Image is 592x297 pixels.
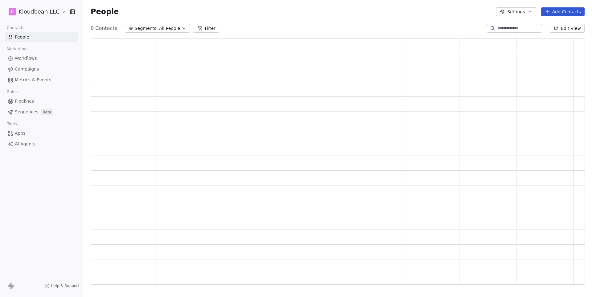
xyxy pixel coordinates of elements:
span: Tools [4,119,19,128]
a: Help & Support [45,283,79,288]
a: People [5,32,78,42]
span: k [11,9,14,15]
span: People [15,34,29,40]
span: Workflows [15,55,37,62]
span: Pipelines [15,98,34,104]
a: SequencesBeta [5,107,78,117]
span: Marketing [4,44,29,54]
button: kKloudbean LLC [7,6,66,17]
span: Campaigns [15,66,39,72]
span: Metrics & Events [15,77,51,83]
a: Workflows [5,53,78,63]
span: All People [159,25,180,32]
span: Kloudbean LLC [18,8,60,16]
a: Apps [5,128,78,138]
button: Settings [496,7,536,16]
span: People [91,7,119,16]
span: Sequences [15,109,38,115]
a: Campaigns [5,64,78,74]
button: Add Contacts [541,7,585,16]
span: Sales [4,87,20,96]
span: Contacts [4,23,27,32]
a: Metrics & Events [5,75,78,85]
a: AI Agents [5,139,78,149]
span: 0 Contacts [91,25,117,32]
button: Edit View [550,24,585,33]
span: AI Agents [15,141,35,147]
span: Help & Support [51,283,79,288]
span: Segments: [135,25,158,32]
a: Pipelines [5,96,78,106]
button: Filter [194,24,219,33]
span: Apps [15,130,26,136]
span: Beta [41,109,53,115]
